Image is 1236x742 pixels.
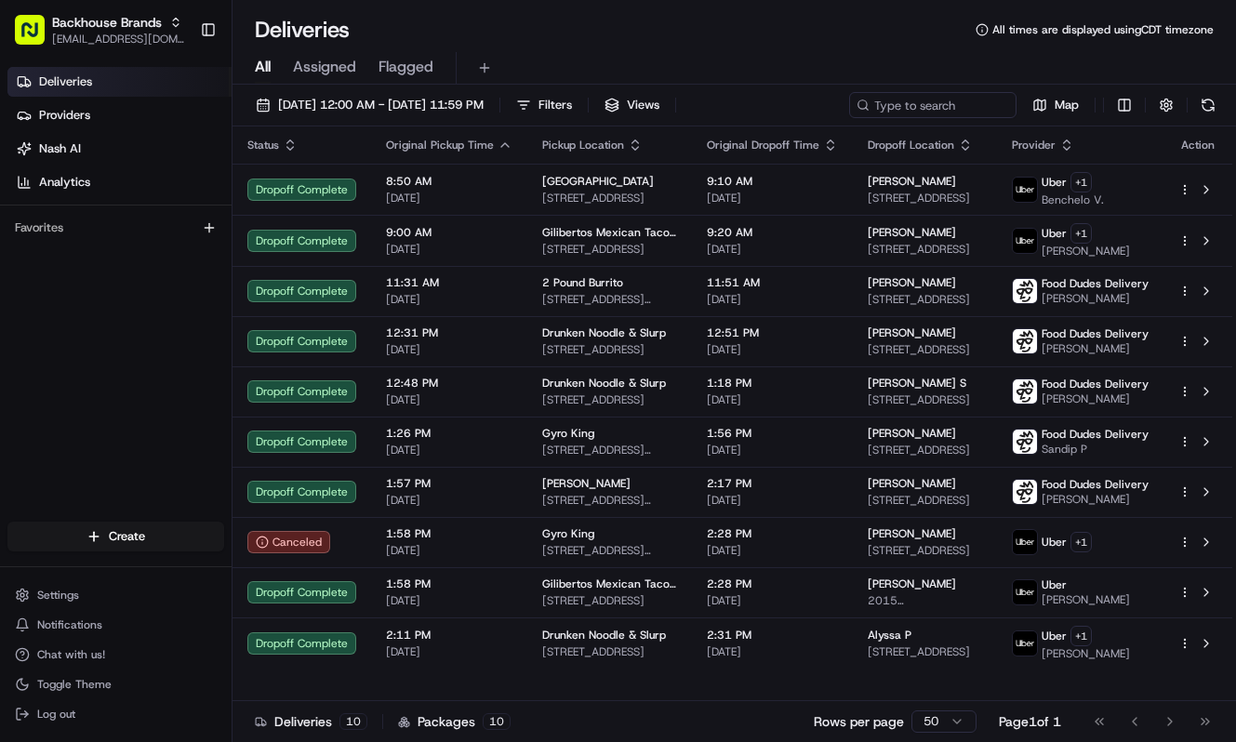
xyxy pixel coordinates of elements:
span: Deliveries [39,73,92,90]
span: [STREET_ADDRESS][PERSON_NAME] [542,292,677,307]
img: food_dudes.png [1013,379,1037,404]
span: 12:31 PM [386,325,512,340]
span: [DATE] 12:00 AM - [DATE] 11:59 PM [278,97,484,113]
span: Benchelo V. [1042,192,1104,207]
span: Food Dudes Delivery [1042,477,1149,492]
span: 8:50 AM [386,174,512,189]
span: Gilibertos Mexican Taco Shop [542,225,677,240]
span: Assigned [293,56,356,78]
span: Log out [37,707,75,722]
button: Notifications [7,612,224,638]
span: 1:56 PM [707,426,838,441]
div: Action [1178,138,1217,152]
span: [DATE] [707,443,838,457]
span: [PERSON_NAME] [542,476,631,491]
span: [PERSON_NAME] [1042,244,1130,258]
span: Toggle Theme [37,677,112,692]
span: 9:20 AM [707,225,838,240]
span: 1:57 PM [386,476,512,491]
div: Page 1 of 1 [999,712,1061,731]
img: food_dudes.png [1013,430,1037,454]
span: Food Dudes Delivery [1042,276,1149,291]
span: Gilibertos Mexican Taco Shop [542,576,677,591]
img: uber-new-logo.jpeg [1013,178,1037,202]
span: [PERSON_NAME] [1042,341,1149,356]
span: [DATE] [707,644,838,659]
span: [DATE] [707,242,838,257]
span: [DATE] [707,543,838,558]
span: Dropoff Location [868,138,954,152]
span: [STREET_ADDRESS] [868,644,982,659]
span: [STREET_ADDRESS] [542,644,677,659]
button: Toggle Theme [7,671,224,697]
span: [STREET_ADDRESS] [542,593,677,608]
span: [DATE] [386,593,512,608]
span: Analytics [39,174,90,191]
button: Backhouse Brands[EMAIL_ADDRESS][DOMAIN_NAME] [7,7,193,52]
span: [DATE] [707,493,838,508]
span: [STREET_ADDRESS] [542,242,677,257]
div: Deliveries [255,712,367,731]
span: [PERSON_NAME] [868,275,956,290]
img: uber-new-logo.jpeg [1013,631,1037,656]
span: [PERSON_NAME] [1042,646,1130,661]
span: Map [1055,97,1079,113]
span: 1:58 PM [386,526,512,541]
span: [DATE] [386,292,512,307]
span: [DATE] [386,493,512,508]
span: [STREET_ADDRESS] [542,342,677,357]
span: 12:48 PM [386,376,512,391]
span: [DATE] [707,342,838,357]
span: [DATE] [386,242,512,257]
img: uber-new-logo.jpeg [1013,530,1037,554]
a: Deliveries [7,67,232,97]
button: Create [7,522,224,551]
span: Food Dudes Delivery [1042,326,1149,341]
span: Drunken Noodle & Slurp [542,628,666,643]
span: [STREET_ADDRESS] [868,493,982,508]
a: Nash AI [7,134,232,164]
img: food_dudes.png [1013,329,1037,353]
span: [PERSON_NAME] [868,325,956,340]
span: 2:17 PM [707,476,838,491]
span: [GEOGRAPHIC_DATA] [542,174,654,189]
span: 1:58 PM [386,576,512,591]
span: [DATE] [386,543,512,558]
span: All times are displayed using CDT timezone [992,22,1214,37]
span: Filters [538,97,572,113]
span: Drunken Noodle & Slurp [542,325,666,340]
span: Food Dudes Delivery [1042,427,1149,442]
span: Gyro King [542,426,594,441]
span: Uber [1042,535,1067,550]
span: Uber [1042,629,1067,643]
span: Status [247,138,279,152]
span: Provider [1012,138,1056,152]
span: [STREET_ADDRESS] [868,543,982,558]
span: [DATE] [386,443,512,457]
button: Backhouse Brands [52,13,162,32]
span: Uber [1042,226,1067,241]
span: [PERSON_NAME] [1042,291,1149,306]
span: 1:18 PM [707,376,838,391]
p: Rows per page [814,712,904,731]
button: [EMAIL_ADDRESS][DOMAIN_NAME] [52,32,185,46]
span: [DATE] [386,342,512,357]
button: Settings [7,582,224,608]
button: Log out [7,701,224,727]
span: 11:31 AM [386,275,512,290]
h1: Deliveries [255,15,350,45]
input: Type to search [849,92,1017,118]
span: 9:00 AM [386,225,512,240]
img: food_dudes.png [1013,480,1037,504]
button: [DATE] 12:00 AM - [DATE] 11:59 PM [247,92,492,118]
button: Refresh [1195,92,1221,118]
span: [DATE] [707,593,838,608]
span: [PERSON_NAME] [868,526,956,541]
a: Providers [7,100,232,130]
span: [PERSON_NAME] [1042,391,1149,406]
span: Providers [39,107,90,124]
span: Food Dudes Delivery [1042,377,1149,391]
span: [DATE] [386,392,512,407]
